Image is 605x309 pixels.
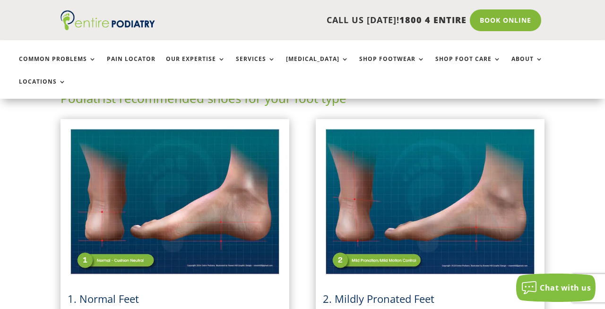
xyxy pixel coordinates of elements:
[323,126,537,277] img: Mildly Pronated Feet - View Podiatrist Recommended Mild Motion Control Shoes
[399,14,467,26] span: 1800 4 ENTIRE
[68,292,139,306] a: 1. Normal Feet
[323,292,434,306] span: 2. Mildly Pronated Feet
[470,9,541,31] a: Book Online
[516,274,596,302] button: Chat with us
[60,23,155,32] a: Entire Podiatry
[169,14,467,26] p: CALL US [DATE]!
[435,56,501,76] a: Shop Foot Care
[511,56,543,76] a: About
[19,78,66,99] a: Locations
[540,283,591,293] span: Chat with us
[60,10,155,30] img: logo (1)
[19,56,96,76] a: Common Problems
[236,56,276,76] a: Services
[166,56,225,76] a: Our Expertise
[107,56,156,76] a: Pain Locator
[60,90,544,112] h2: Podiatrist recommended shoes for your foot type
[68,126,282,277] img: Normal Feet - View Podiatrist Recommended Cushion Neutral Shoes
[286,56,349,76] a: [MEDICAL_DATA]
[359,56,425,76] a: Shop Footwear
